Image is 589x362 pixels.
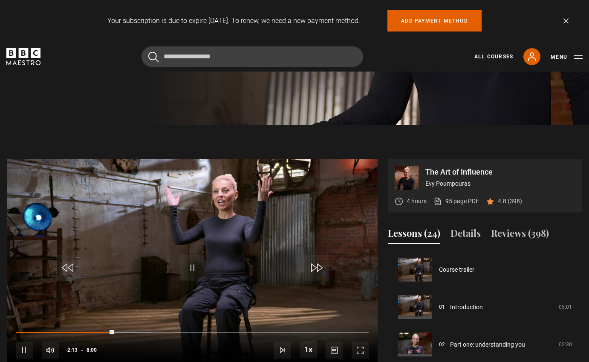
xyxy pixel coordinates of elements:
span: 2:13 [67,342,78,358]
div: Progress Bar [16,332,369,333]
a: Introduction [450,303,483,312]
button: Reviews (398) [491,226,549,244]
p: 4 hours [407,197,427,206]
p: The Art of Influence [425,168,575,176]
span: - [81,347,83,353]
button: Submit the search query [148,52,159,62]
p: Evy Poumpouras [425,179,575,188]
p: 4.8 (398) [498,197,522,206]
button: Pause [16,342,33,359]
button: Toggle navigation [551,53,583,61]
span: 8:00 [87,342,97,358]
button: Details [450,226,481,244]
a: Part one: understanding you [450,340,525,349]
input: Search [141,46,363,67]
a: Add payment method [387,10,482,32]
button: Fullscreen [352,342,369,359]
button: Playback Rate [300,341,317,358]
a: Course trailer [439,265,474,274]
p: Your subscription is due to expire [DATE]. To renew, we need a new payment method. [107,16,360,26]
button: Mute [42,342,59,359]
button: Next Lesson [274,342,291,359]
svg: BBC Maestro [6,48,40,65]
button: Lessons (24) [388,226,440,244]
a: 95 page PDF [433,197,479,206]
button: Captions [326,342,343,359]
a: All Courses [474,53,513,60]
